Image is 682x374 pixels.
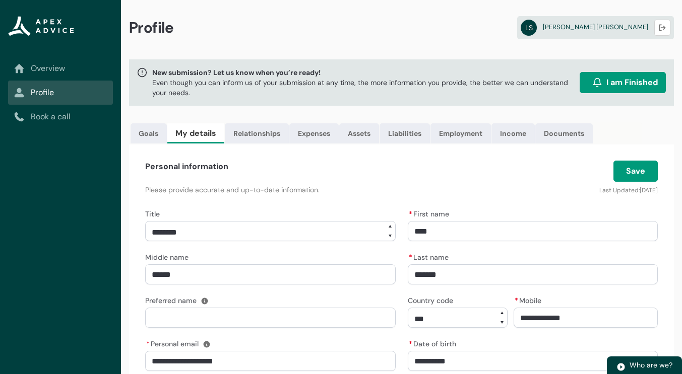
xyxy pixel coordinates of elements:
h4: Personal information [145,161,228,173]
abbr: LS [521,20,537,36]
span: New submission? Let us know when you’re ready! [152,67,576,78]
a: Profile [14,87,107,99]
button: Save [613,161,658,182]
button: Logout [654,20,670,36]
a: My details [167,123,224,143]
label: First name [408,207,453,219]
label: Mobile [514,293,545,306]
label: Date of birth [408,337,460,349]
a: Relationships [225,123,289,143]
a: Employment [430,123,491,143]
span: I am Finished [606,77,658,89]
span: Country code [408,296,453,305]
nav: Sub page [8,56,113,129]
a: Income [491,123,535,143]
lightning-formatted-date-time: [DATE] [640,186,658,194]
lightning-formatted-text: Last Updated: [599,186,640,194]
abbr: required [409,209,412,218]
label: Middle name [145,250,193,262]
a: Book a call [14,111,107,123]
label: Personal email [145,337,203,349]
abbr: required [409,339,412,348]
img: play.svg [616,362,626,371]
span: Profile [129,18,174,37]
a: Liabilities [380,123,430,143]
span: [PERSON_NAME] [PERSON_NAME] [543,23,648,31]
a: Assets [339,123,379,143]
a: LS[PERSON_NAME] [PERSON_NAME] [517,16,674,39]
span: Who are we? [630,360,672,369]
img: alarm.svg [592,78,602,88]
button: I am Finished [580,72,666,93]
a: Documents [535,123,593,143]
abbr: required [146,339,150,348]
p: Even though you can inform us of your submission at any time, the more information you provide, t... [152,78,576,98]
label: Preferred name [145,293,201,306]
img: Apex Advice Group [8,16,74,36]
a: Expenses [289,123,339,143]
span: Title [145,209,160,218]
label: Last name [408,250,453,262]
a: Goals [131,123,167,143]
abbr: required [515,296,518,305]
a: Overview [14,62,107,74]
p: Please provide accurate and up-to-date information. [145,185,483,195]
abbr: required [409,253,412,262]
